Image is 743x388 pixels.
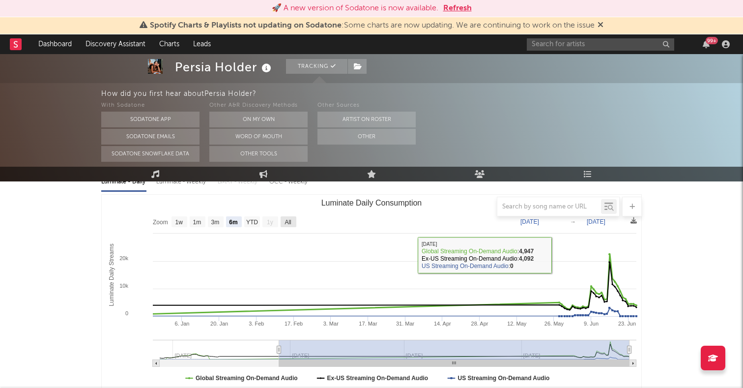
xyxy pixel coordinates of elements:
[544,321,564,327] text: 26. May
[125,310,128,316] text: 0
[101,174,146,190] div: Luminate - Daily
[196,375,298,382] text: Global Streaming On-Demand Audio
[211,219,220,226] text: 3m
[317,112,416,127] button: Artist on Roster
[507,321,527,327] text: 12. May
[101,88,743,100] div: How did you first hear about Persia Holder ?
[497,203,601,211] input: Search by song name or URL
[175,59,274,75] div: Persia Holder
[570,218,576,225] text: →
[209,100,308,112] div: Other A&R Discovery Methods
[193,219,201,226] text: 1m
[584,321,599,327] text: 9. Jun
[150,22,342,30] span: Spotify Charts & Playlists not updating on Sodatone
[587,218,605,225] text: [DATE]
[79,34,152,54] a: Discovery Assistant
[150,22,595,30] span: : Some charts are now updating. We are continuing to work on the issue
[443,2,472,14] button: Refresh
[101,112,200,127] button: Sodatone App
[174,321,189,327] text: 6. Jan
[229,219,237,226] text: 6m
[359,321,377,327] text: 17. Mar
[209,129,308,145] button: Word Of Mouth
[267,219,273,226] text: 1y
[317,100,416,112] div: Other Sources
[101,129,200,145] button: Sodatone Emails
[246,219,258,226] text: YTD
[272,2,438,14] div: 🚀 A new version of Sodatone is now available.
[175,219,183,226] text: 1w
[186,34,218,54] a: Leads
[152,34,186,54] a: Charts
[527,38,674,51] input: Search for artists
[285,321,303,327] text: 17. Feb
[249,321,264,327] text: 3. Feb
[703,40,710,48] button: 99+
[618,321,636,327] text: 23. Jun
[269,174,309,190] div: OCC - Weekly
[209,146,308,162] button: Other Tools
[31,34,79,54] a: Dashboard
[119,283,128,289] text: 10k
[209,112,308,127] button: On My Own
[210,321,228,327] text: 20. Jan
[101,146,200,162] button: Sodatone Snowflake Data
[101,100,200,112] div: With Sodatone
[598,22,603,30] span: Dismiss
[156,174,208,190] div: Luminate - Weekly
[396,321,415,327] text: 31. Mar
[434,321,451,327] text: 14. Apr
[471,321,488,327] text: 28. Apr
[457,375,549,382] text: US Streaming On-Demand Audio
[108,243,115,306] text: Luminate Daily Streams
[317,129,416,145] button: Other
[285,219,291,226] text: All
[327,375,429,382] text: Ex-US Streaming On-Demand Audio
[286,59,347,74] button: Tracking
[153,219,168,226] text: Zoom
[323,321,339,327] text: 3. Mar
[119,255,128,261] text: 20k
[706,37,718,44] div: 99 +
[520,218,539,225] text: [DATE]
